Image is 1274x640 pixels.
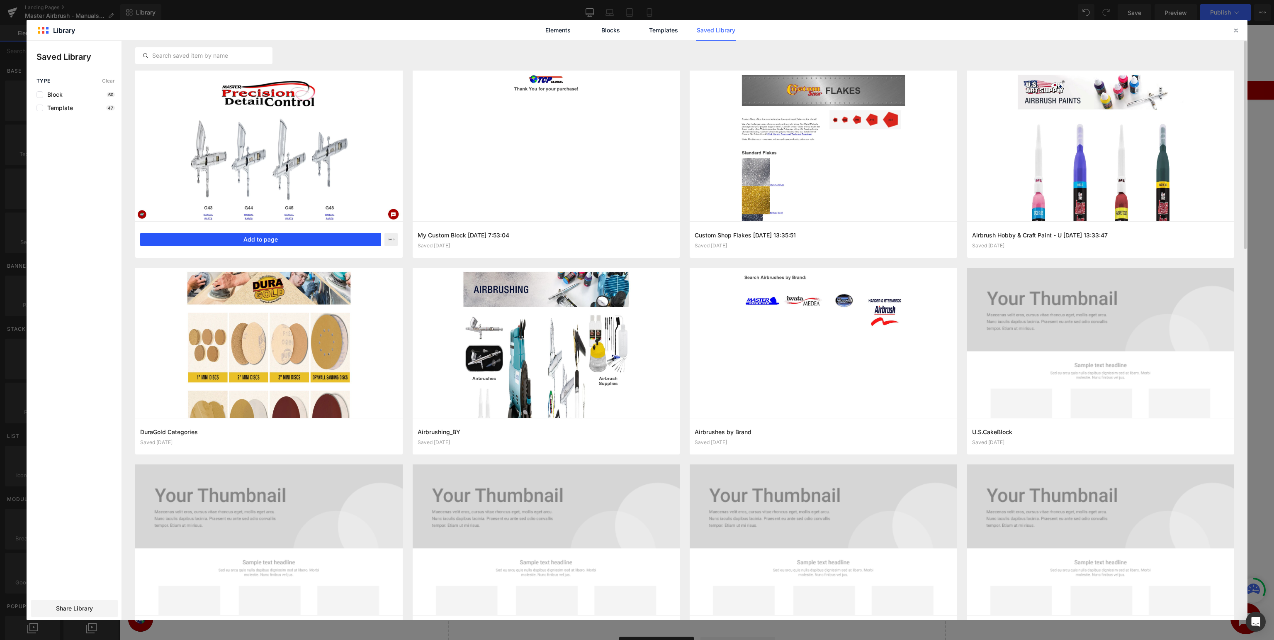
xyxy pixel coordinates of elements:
a: Add Single Section [581,612,655,628]
span: Airbrushing [379,61,408,69]
div: Saved [DATE] [695,440,952,445]
div: Saved [DATE] [418,440,675,445]
a: Templates [644,20,683,41]
span: Autobody [453,61,478,69]
img: Autobody [440,61,449,70]
a: Call Us [PHONE_NUMBER] [353,6,442,17]
span: Share Library [56,604,93,613]
a: Saved Library [696,20,736,41]
p: 60 [107,92,115,97]
img: smartphone.svg [357,8,363,14]
div: Saved [DATE] [418,243,675,249]
h3: Airbrushing_BY [418,427,675,436]
a: Paint & Coatings [498,56,573,77]
a: Home & GardenHome & Garden [657,56,745,77]
span: Truck Bed Liner [596,61,638,69]
img: Home & Garden [670,61,678,70]
iframe: Button to open loyalty program pop-up [8,582,33,607]
input: Search [411,29,783,48]
span: Paint & Coatings [510,61,554,69]
h3: Airbrush Hobby & Craft Paint - U [DATE] 13:33:47 [972,231,1230,239]
img: Airbrushing [366,61,374,70]
span: Template [43,105,73,111]
a: Brands Brands [745,56,801,77]
img: Brands [757,61,766,70]
span: Type [36,78,51,84]
img: checklist.svg [505,8,511,14]
div: Saved [DATE] [695,243,952,249]
button: Add to page [140,233,381,246]
a: Create An Account [670,6,737,17]
button: Search [783,29,805,48]
img: clipboard.svg [674,8,680,14]
div: Saved [DATE] [972,243,1230,249]
h3: Custom Shop Flakes [DATE] 13:35:51 [695,231,952,239]
img: destination.svg [574,8,580,14]
div: Open Intercom Messenger [1246,612,1266,632]
a: AutobodyAutobody [428,56,498,77]
h3: Airbrushes by Brand [695,427,952,436]
p: 47 [106,105,115,110]
a: Login [636,6,666,17]
div: Saved [DATE] [972,440,1230,445]
a: SDS & TDS Sheets [501,6,567,17]
img: log-in.svg [640,8,646,14]
a: Blocks [591,20,630,41]
img: Truck Bed Liner [586,62,592,68]
a: Track Your Order [570,6,632,17]
h3: U.S.CakeBlock [972,427,1230,436]
a: Shipping Info [445,6,498,17]
h3: DuraGold Categories [140,427,398,436]
h3: My Custom Block [DATE] 7:53:04 [418,231,675,239]
input: Search saved item by name [136,51,272,61]
a: Truck Bed LinerTruck Bed Liner [573,56,657,77]
span: Brands [770,61,789,69]
span: Block [43,91,63,98]
a: Explore Blocks [499,612,574,628]
img: delivery-truck_4009be93-b750-4772-8b50-7d9b6cf6188a.svg [449,8,455,14]
span: Clear [102,78,115,84]
p: Saved Library [36,51,122,63]
span: Home & Garden [683,61,725,69]
a: Elements [538,20,578,41]
a: AirbrushingAirbrushing [353,56,428,77]
div: Saved [DATE] [140,440,398,445]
